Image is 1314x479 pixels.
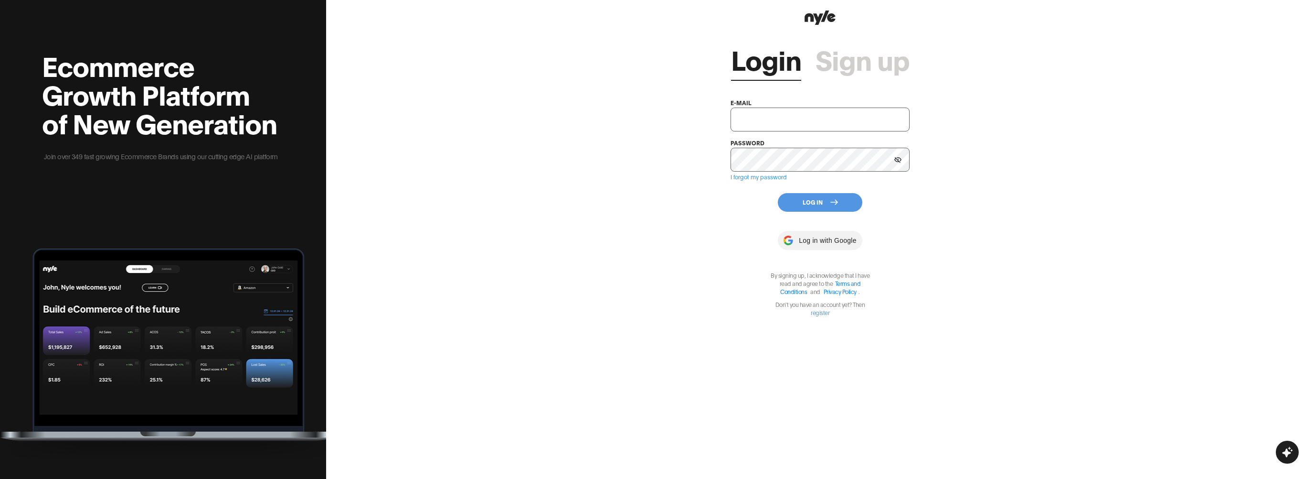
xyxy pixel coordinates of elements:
p: By signing up, I acknowledge that I have read and agree to the . [765,271,875,295]
a: Privacy Policy [824,288,857,295]
a: register [811,309,829,316]
label: e-mail [731,99,752,106]
a: Login [731,44,801,73]
span: and [808,288,823,295]
h2: Ecommerce Growth Platform of New Generation [42,51,279,137]
p: Join over 349 fast growing Ecommerce Brands using our cutting edge AI platform [42,151,279,162]
label: password [731,139,764,146]
p: Don't you have an account yet? Then [765,300,875,316]
a: Sign up [816,44,910,73]
button: Log In [778,193,862,212]
a: Terms and Conditions [780,280,860,295]
button: Log in with Google [778,231,862,250]
a: I forgot my password [731,173,787,180]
